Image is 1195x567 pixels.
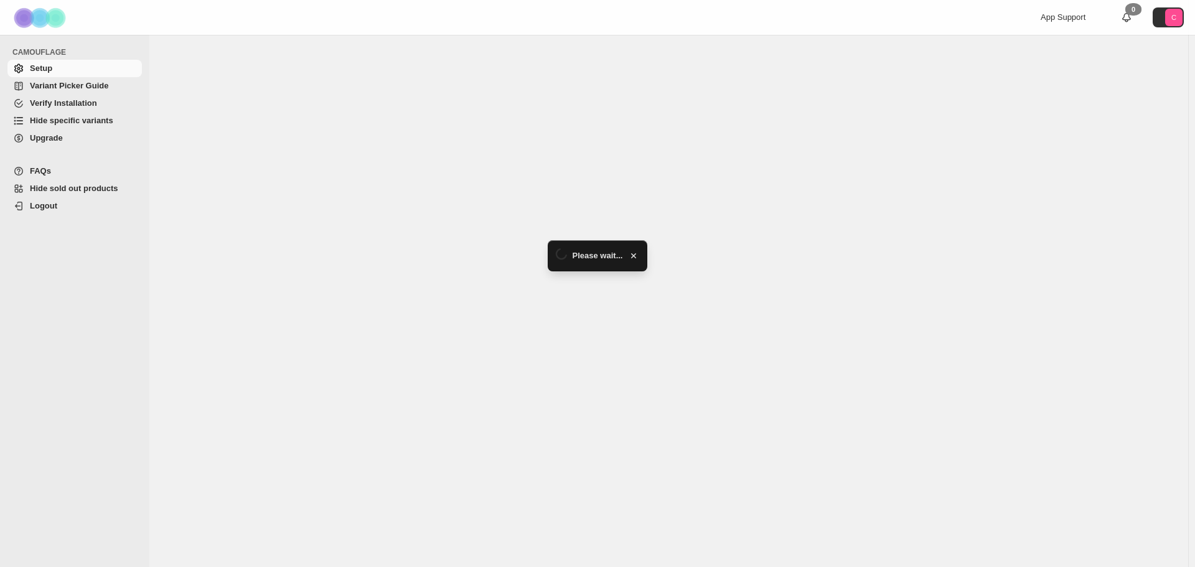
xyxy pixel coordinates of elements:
a: FAQs [7,162,142,180]
img: Camouflage [10,1,72,35]
a: Logout [7,197,142,215]
span: Verify Installation [30,98,97,108]
span: App Support [1041,12,1085,22]
span: Logout [30,201,57,210]
a: Setup [7,60,142,77]
span: Avatar with initials C [1165,9,1183,26]
a: Variant Picker Guide [7,77,142,95]
text: C [1171,14,1176,21]
a: Hide specific variants [7,112,142,129]
span: Upgrade [30,133,63,143]
span: FAQs [30,166,51,176]
a: Hide sold out products [7,180,142,197]
span: Please wait... [573,250,623,262]
div: 0 [1125,3,1141,16]
span: Variant Picker Guide [30,81,108,90]
span: Setup [30,63,52,73]
a: Verify Installation [7,95,142,112]
span: Hide sold out products [30,184,118,193]
a: Upgrade [7,129,142,147]
a: 0 [1120,11,1133,24]
span: CAMOUFLAGE [12,47,143,57]
button: Avatar with initials C [1153,7,1184,27]
span: Hide specific variants [30,116,113,125]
